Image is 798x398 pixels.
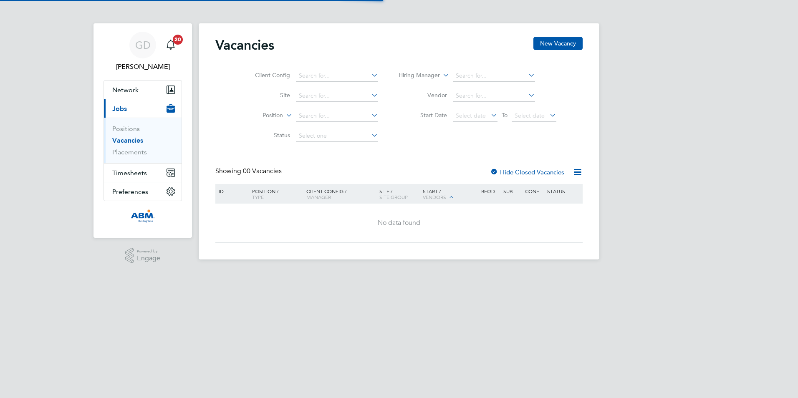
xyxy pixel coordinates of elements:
span: Powered by [137,248,160,255]
button: New Vacancy [533,37,583,50]
span: GD [135,40,151,50]
input: Search for... [453,90,535,102]
label: Hide Closed Vacancies [490,168,564,176]
a: Powered byEngage [125,248,161,264]
div: No data found [217,219,581,227]
label: Vendor [399,91,447,99]
span: Gertrud Deak [104,62,182,72]
input: Search for... [296,110,378,122]
label: Start Date [399,111,447,119]
nav: Main navigation [93,23,192,238]
span: Timesheets [112,169,147,177]
label: Hiring Manager [392,71,440,80]
span: 20 [173,35,183,45]
span: To [499,110,510,121]
label: Client Config [242,71,290,79]
input: Search for... [453,70,535,82]
div: ID [217,184,246,198]
div: Status [545,184,581,198]
a: GD[PERSON_NAME] [104,32,182,72]
span: Vendors [423,194,446,200]
label: Position [235,111,283,120]
span: Manager [306,194,331,200]
span: 00 Vacancies [243,167,282,175]
span: Select date [515,112,545,119]
div: Conf [523,184,545,198]
input: Search for... [296,70,378,82]
div: Site / [377,184,421,204]
div: Showing [215,167,283,176]
span: Jobs [112,105,127,113]
div: Position / [246,184,304,204]
a: Positions [112,125,140,133]
h2: Vacancies [215,37,274,53]
button: Jobs [104,99,182,118]
span: Site Group [379,194,408,200]
span: Engage [137,255,160,262]
a: Vacancies [112,136,143,144]
label: Site [242,91,290,99]
span: Type [252,194,264,200]
span: Network [112,86,139,94]
input: Search for... [296,90,378,102]
a: Placements [112,148,147,156]
div: Reqd [479,184,501,198]
div: Client Config / [304,184,377,204]
a: 20 [162,32,179,58]
label: Status [242,131,290,139]
img: abm1-logo-retina.png [131,209,155,223]
div: Start / [421,184,479,205]
span: Preferences [112,188,148,196]
button: Network [104,81,182,99]
button: Preferences [104,182,182,201]
input: Select one [296,130,378,142]
button: Timesheets [104,164,182,182]
span: Select date [456,112,486,119]
div: Jobs [104,118,182,163]
a: Go to home page [104,209,182,223]
div: Sub [501,184,523,198]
